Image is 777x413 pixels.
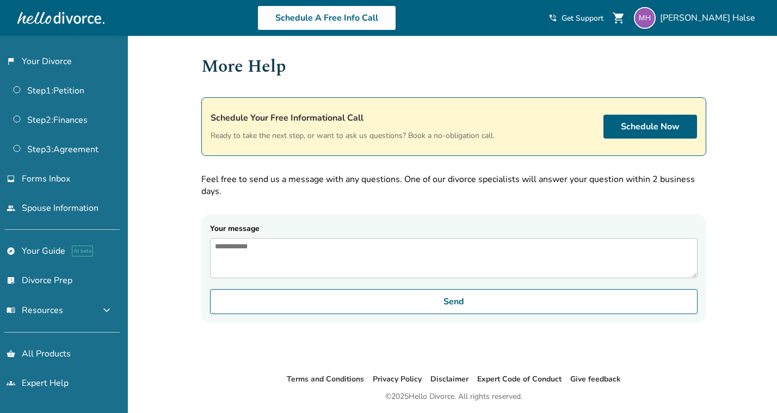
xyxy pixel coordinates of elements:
[287,374,364,384] a: Terms and Conditions
[210,289,698,314] button: Send
[7,304,63,316] span: Resources
[201,53,706,80] h1: More Help
[22,173,70,185] span: Forms Inbox
[548,13,603,23] a: phone_in_talkGet Support
[100,304,113,317] span: expand_more
[603,115,697,139] a: Schedule Now
[477,374,562,384] a: Expert Code of Conduct
[7,379,15,387] span: groups
[562,13,603,23] span: Get Support
[7,306,15,315] span: menu_book
[7,57,15,66] span: flag_2
[548,14,557,22] span: phone_in_talk
[373,374,422,384] a: Privacy Policy
[385,390,522,403] div: © 2025 Hello Divorce. All rights reserved.
[211,111,495,125] h4: Schedule Your Free Informational Call
[210,223,698,278] label: Your message
[201,173,706,197] p: Feel free to send us a message with any questions. One of our divorce specialists will answer you...
[7,247,15,255] span: explore
[7,276,15,285] span: list_alt_check
[430,373,468,386] li: Disclaimer
[211,111,495,142] div: Ready to take the next step, or want to ask us questions? Book a no-obligation call.
[660,12,760,24] span: [PERSON_NAME] Halse
[723,361,777,413] iframe: Chat Widget
[257,5,396,30] a: Schedule A Free Info Call
[7,349,15,358] span: shopping_basket
[7,204,15,212] span: people
[7,174,15,183] span: inbox
[634,7,656,29] img: michaelakristenhalse@gmail.com
[612,11,625,24] span: shopping_cart
[570,373,621,386] li: Give feedback
[210,238,698,278] textarea: Your message
[72,246,93,256] span: AI beta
